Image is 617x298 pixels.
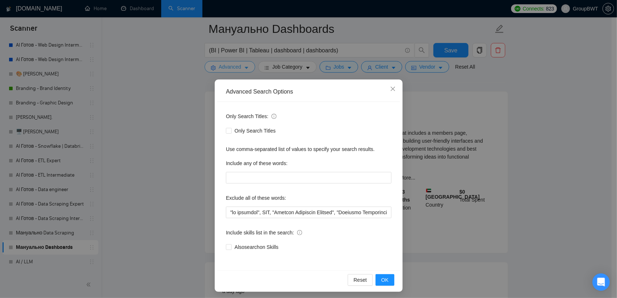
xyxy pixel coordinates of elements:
label: Include any of these words: [226,157,287,169]
div: Use comma-separated list of values to specify your search results. [226,145,391,153]
span: Also search on Skills [232,243,281,251]
span: Only Search Titles [232,127,279,135]
span: info-circle [271,114,277,119]
span: Include skills list in the search: [226,229,302,237]
div: Open Intercom Messenger [592,273,610,291]
button: Reset [348,274,373,286]
button: OK [375,274,394,286]
div: Advanced Search Options [226,88,391,96]
span: Only Search Titles: [226,112,277,120]
label: Exclude all of these words: [226,192,286,204]
span: OK [381,276,388,284]
button: Close [383,79,403,99]
span: close [390,86,396,92]
span: Reset [354,276,367,284]
span: info-circle [297,230,302,235]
